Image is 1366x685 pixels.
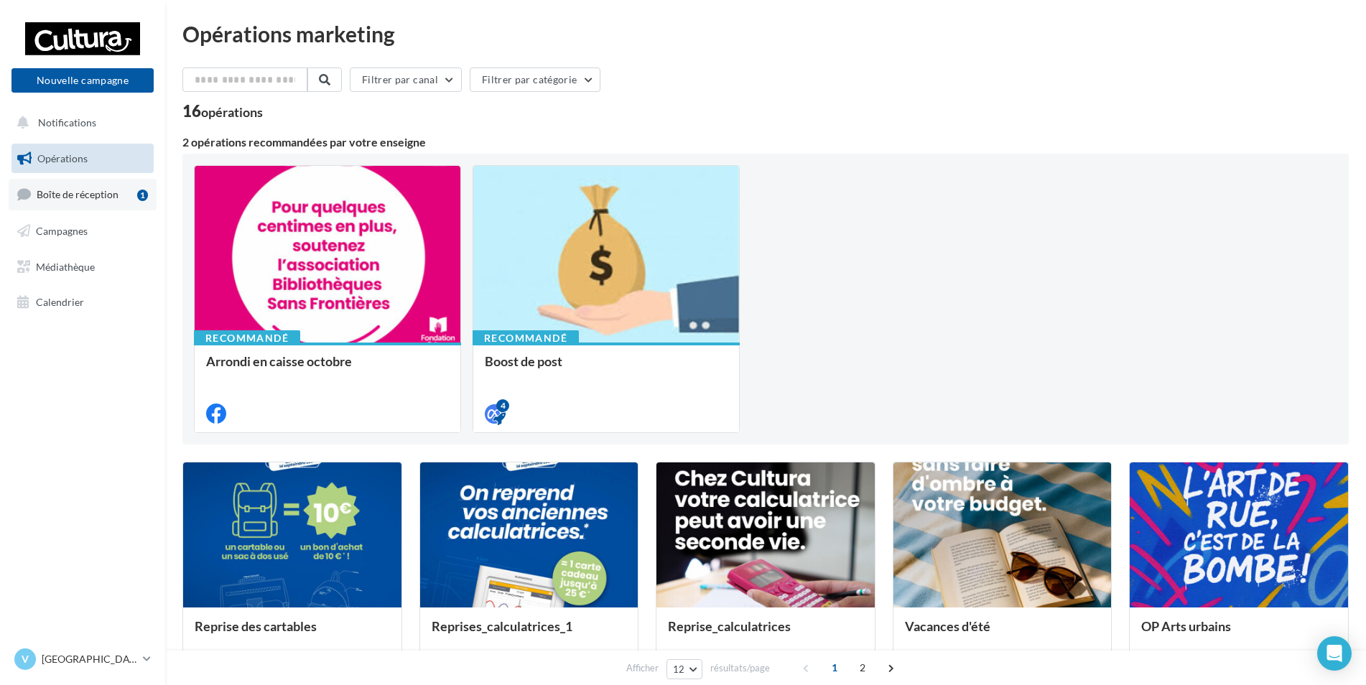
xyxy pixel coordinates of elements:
div: 16 [182,103,263,119]
span: résultats/page [710,661,770,675]
p: [GEOGRAPHIC_DATA] [42,652,137,666]
a: Campagnes [9,216,157,246]
div: Recommandé [473,330,579,346]
span: Boîte de réception [37,188,119,200]
span: Opérations [37,152,88,164]
div: Recommandé [194,330,300,346]
a: Boîte de réception1 [9,179,157,210]
div: OP Arts urbains [1141,619,1337,648]
button: Filtrer par catégorie [470,67,600,92]
a: Calendrier [9,287,157,317]
div: Vacances d'été [905,619,1100,648]
div: opérations [201,106,263,118]
div: Arrondi en caisse octobre [206,354,449,383]
span: V [22,652,29,666]
div: Reprise des cartables [195,619,390,648]
span: Calendrier [36,296,84,308]
div: Opérations marketing [182,23,1349,45]
span: 1 [823,656,846,679]
span: Notifications [38,116,96,129]
button: Filtrer par canal [350,67,462,92]
div: 1 [137,190,148,201]
button: Nouvelle campagne [11,68,154,93]
span: 2 [851,656,874,679]
a: Médiathèque [9,252,157,282]
div: 2 opérations recommandées par votre enseigne [182,136,1349,148]
div: Reprise_calculatrices [668,619,863,648]
button: 12 [666,659,703,679]
span: Campagnes [36,225,88,237]
div: Open Intercom Messenger [1317,636,1352,671]
button: Notifications [9,108,151,138]
span: Afficher [626,661,659,675]
div: Reprises_calculatrices_1 [432,619,627,648]
div: 4 [496,399,509,412]
div: Boost de post [485,354,728,383]
span: Médiathèque [36,260,95,272]
a: V [GEOGRAPHIC_DATA] [11,646,154,673]
span: 12 [673,663,685,675]
a: Opérations [9,144,157,174]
